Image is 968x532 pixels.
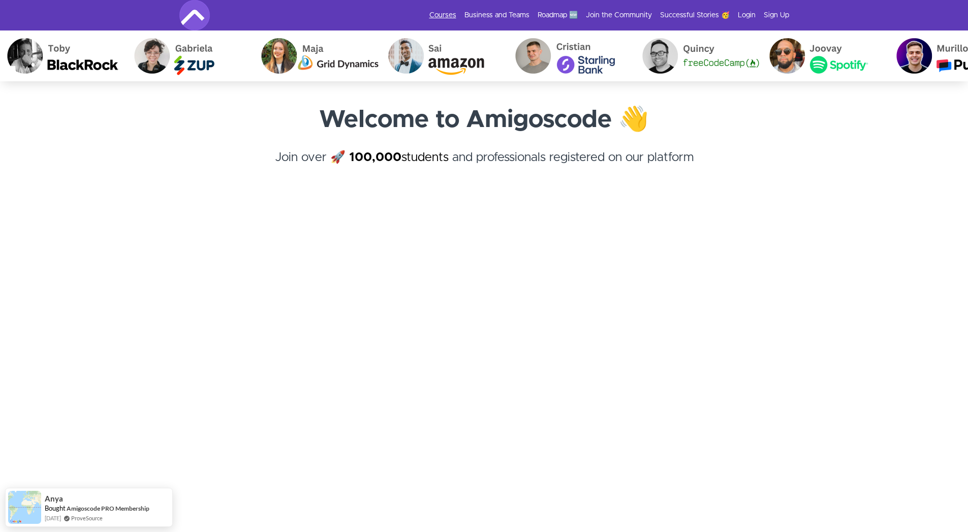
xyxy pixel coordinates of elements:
[67,504,149,513] a: Amigoscode PRO Membership
[586,10,652,20] a: Join the Community
[45,494,63,503] span: Anya
[45,514,61,522] span: [DATE]
[538,10,578,20] a: Roadmap 🆕
[179,148,789,185] h4: Join over 🚀 and professionals registered on our platform
[71,514,103,522] a: ProveSource
[660,10,730,20] a: Successful Stories 🥳
[464,10,529,20] a: Business and Teams
[764,10,789,20] a: Sign Up
[682,30,809,81] img: Joovay
[319,108,649,132] strong: Welcome to Amigoscode 👋
[555,30,682,81] img: Quincy
[45,504,66,512] span: Bought
[47,30,174,81] img: Gabriela
[428,30,555,81] img: Cristian
[301,30,428,81] img: Sai
[349,151,401,164] strong: 100,000
[429,10,456,20] a: Courses
[349,151,449,164] a: 100,000students
[809,30,936,81] img: Murillo
[8,491,41,524] img: provesource social proof notification image
[174,30,301,81] img: Maja
[738,10,756,20] a: Login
